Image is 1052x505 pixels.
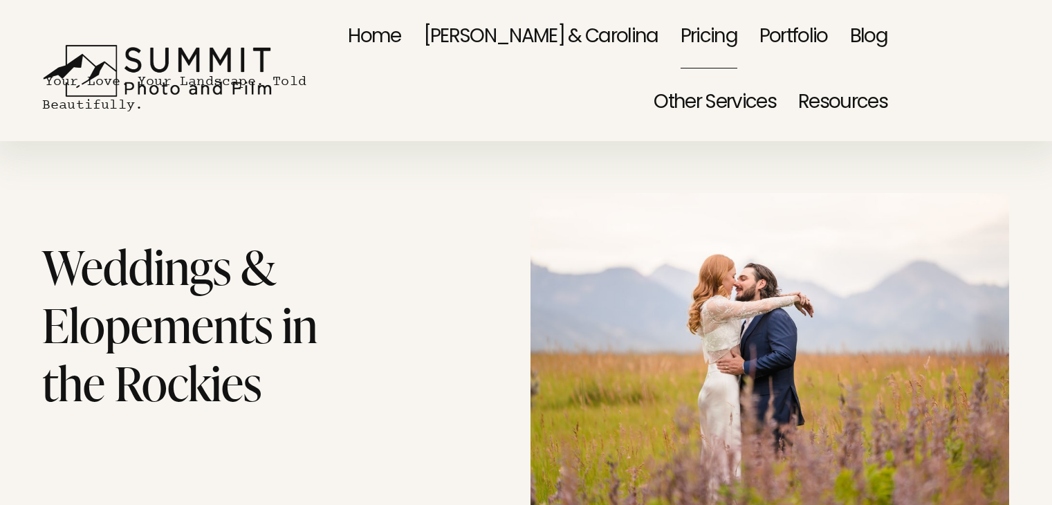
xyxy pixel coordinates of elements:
a: Blog [850,6,887,71]
a: Pricing [681,6,737,71]
a: Portfolio [759,6,828,71]
a: Home [348,6,400,71]
img: Summit Photo and Film [42,44,281,98]
a: folder dropdown [798,71,887,136]
span: Other Services [654,73,776,134]
h1: Weddings & Elopements in the Rockies [42,237,360,412]
a: folder dropdown [654,71,776,136]
a: [PERSON_NAME] & Carolina [423,6,658,71]
span: Resources [798,73,887,134]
